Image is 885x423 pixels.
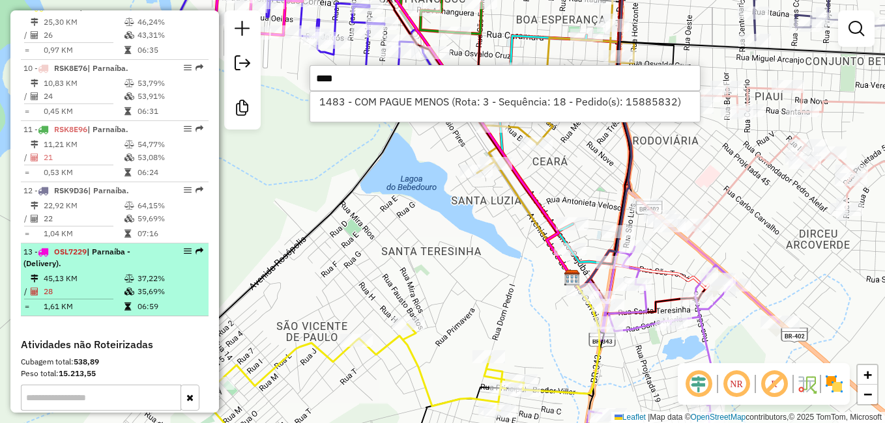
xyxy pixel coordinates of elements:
td: 0,97 KM [43,44,124,57]
td: / [23,29,30,42]
span: | Parnaíba. [80,2,121,12]
td: 46,24% [137,16,203,29]
div: Cubagem total: [21,356,209,368]
i: % de utilização da cubagem [124,31,134,39]
td: 22,92 KM [43,199,124,212]
span: 13 - [23,247,130,268]
td: 26 [43,29,124,42]
td: 07:16 [137,227,203,240]
td: 25,30 KM [43,16,124,29]
span: + [863,366,872,383]
i: % de utilização do peso [124,202,134,210]
td: 21 [43,151,124,164]
span: RSK8E96 [54,124,87,134]
i: Total de Atividades [31,154,38,161]
td: 24 [43,90,124,103]
td: 64,15% [137,199,203,212]
td: / [23,285,30,298]
td: / [23,90,30,103]
i: Tempo total em rota [124,303,131,310]
span: 10 - [23,63,128,73]
td: 11,21 KM [43,138,124,151]
td: 06:24 [137,166,203,179]
i: Distância Total [31,202,38,210]
i: % de utilização do peso [124,18,134,26]
span: Exibir rótulo [759,368,790,400]
em: Opções [184,247,192,255]
em: Rota exportada [196,186,203,194]
span: OSL7229 [54,247,87,256]
td: 37,22% [137,272,203,285]
li: [object Object] [310,92,700,111]
i: Distância Total [31,18,38,26]
i: % de utilização do peso [124,79,134,87]
em: Opções [184,64,192,72]
a: Exibir filtros [843,16,869,42]
td: 10,83 KM [43,77,124,90]
div: Map data © contributors,© 2025 TomTom, Microsoft [611,412,885,423]
a: Exportar sessão [229,50,255,79]
i: Total de Atividades [31,215,38,223]
td: 06:31 [137,105,203,118]
i: Tempo total em rota [124,230,131,238]
span: Ocultar NR [721,368,752,400]
img: Fluxo de ruas [796,374,817,394]
img: Exibir/Ocultar setores [824,374,845,394]
td: 1,04 KM [43,227,124,240]
td: 43,31% [137,29,203,42]
em: Opções [184,125,192,133]
td: 45,13 KM [43,272,124,285]
td: 22 [43,212,124,225]
i: % de utilização da cubagem [124,288,134,295]
td: 06:35 [137,44,203,57]
i: Total de Atividades [31,31,38,39]
i: Tempo total em rota [124,107,131,115]
strong: 538,89 [74,357,99,366]
td: = [23,300,30,313]
h4: Atividades não Roteirizadas [21,338,209,351]
span: | Parnaíba. [87,63,128,73]
span: 12 - [23,185,129,195]
span: | Parnaíba. [87,124,128,134]
a: Leaflet [615,413,646,422]
span: | [648,413,650,422]
td: 06:59 [137,300,203,313]
i: Tempo total em rota [124,46,131,54]
td: = [23,227,30,240]
td: 0,53 KM [43,166,124,179]
i: % de utilização da cubagem [124,92,134,100]
td: 53,79% [137,77,203,90]
span: | Parnaíba - (Delivery). [23,247,130,268]
span: 9 - [23,2,121,12]
span: | Parnaíba. [88,185,129,195]
span: RSK8E76 [54,63,87,73]
td: 53,91% [137,90,203,103]
td: 0,45 KM [43,105,124,118]
i: % de utilização da cubagem [124,154,134,161]
span: 11 - [23,124,128,134]
td: 28 [43,285,124,298]
em: Rota exportada [196,125,203,133]
i: Distância Total [31,79,38,87]
i: % de utilização do peso [124,275,134,282]
td: 53,08% [137,151,203,164]
span: − [863,386,872,402]
a: OpenStreetMap [691,413,746,422]
span: RSI6I60 [50,2,80,12]
em: Rota exportada [196,64,203,72]
a: Zoom out [858,385,877,404]
em: Opções [184,186,192,194]
strong: 15.213,55 [59,368,96,378]
img: ASANORTE - Parnaiba [564,269,581,286]
a: Nova sessão e pesquisa [229,16,255,45]
i: % de utilização da cubagem [124,215,134,223]
i: % de utilização do peso [124,141,134,148]
i: Total de Atividades [31,92,38,100]
td: / [23,212,30,225]
td: = [23,166,30,179]
td: 59,69% [137,212,203,225]
td: / [23,151,30,164]
i: Distância Total [31,141,38,148]
i: Tempo total em rota [124,169,131,176]
span: RSK9D36 [54,185,88,195]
